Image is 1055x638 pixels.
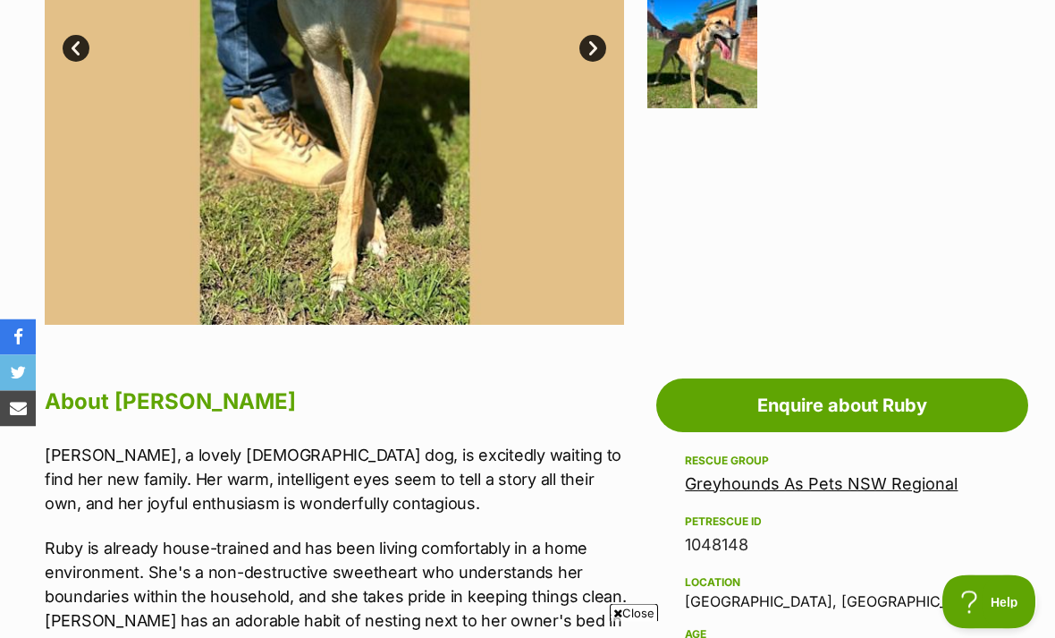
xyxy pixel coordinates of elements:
[685,515,1000,530] div: PetRescue ID
[942,575,1037,629] iframe: Help Scout Beacon - Open
[685,573,1000,610] div: [GEOGRAPHIC_DATA], [GEOGRAPHIC_DATA]
[45,444,628,516] p: [PERSON_NAME], a lovely [DEMOGRAPHIC_DATA] dog, is excitedly waiting to find her new family. Her ...
[685,533,1000,558] div: 1048148
[685,576,1000,591] div: Location
[656,379,1028,433] a: Enquire about Ruby
[579,36,606,63] a: Next
[45,383,628,422] h2: About [PERSON_NAME]
[610,604,658,622] span: Close
[685,475,958,494] a: Greyhounds As Pets NSW Regional
[63,36,89,63] a: Prev
[685,455,1000,469] div: Rescue group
